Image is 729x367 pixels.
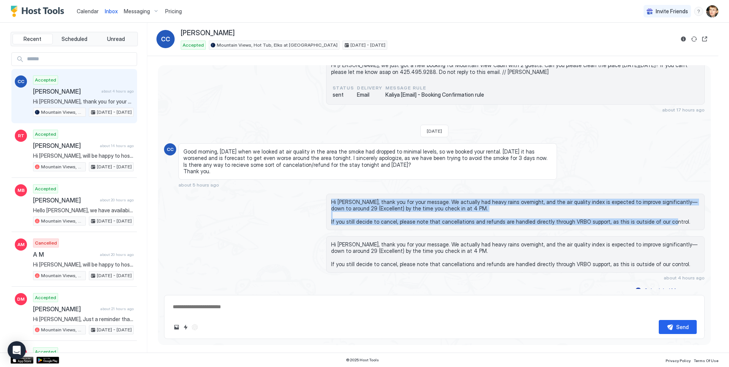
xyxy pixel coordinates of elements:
span: Mountain Views, Hot Tub, Elks at [GEOGRAPHIC_DATA] [217,42,338,49]
div: tab-group [11,32,138,46]
span: CC [17,78,24,85]
span: Hi [PERSON_NAME], we just got a new booking for Mountain View Cabin with 2 guests. Can you please... [331,62,700,75]
button: Send [659,320,697,334]
span: Accepted [183,42,204,49]
a: Calendar [77,7,99,15]
span: Accepted [35,77,56,83]
span: status [333,85,354,91]
span: Messaging [124,8,150,15]
div: menu [694,7,703,16]
button: Open reservation [700,35,709,44]
span: Message Rule [385,85,484,91]
span: [PERSON_NAME] [33,305,97,313]
span: [DATE] - [DATE] [97,109,132,116]
span: Mountain Views, Hot Tub, Elks at [GEOGRAPHIC_DATA] [41,272,84,279]
button: Unread [96,34,136,44]
span: [PERSON_NAME] [33,142,97,149]
span: Inbox [105,8,118,14]
span: [DATE] - [DATE] [97,163,132,170]
button: Reservation information [679,35,688,44]
span: [PERSON_NAME] [33,196,97,204]
span: Unread [107,36,125,42]
span: AM [17,241,25,248]
button: Quick reply [181,323,190,332]
span: Hi [PERSON_NAME], thank you for your message. We actually had heavy rains overnight, and the air ... [33,98,134,105]
a: Google Play Store [36,357,59,364]
div: Open Intercom Messenger [8,341,26,359]
span: [PERSON_NAME] [181,29,235,38]
span: Cancelled [35,240,57,246]
a: App Store [11,357,33,364]
div: Scheduled Messages [644,287,696,295]
span: Good morning, [DATE] when we looked at air quality in the area the smoke had dropped to minimal l... [183,148,552,175]
span: [PERSON_NAME] [33,88,98,95]
span: about 14 hours ago [100,143,134,148]
span: Hi [PERSON_NAME], will be happy to host you at our Mountain View Cabin! We will provide you the d... [33,152,134,159]
span: A M [33,251,97,258]
span: [DATE] - [DATE] [97,272,132,279]
span: about 4 hours ago [664,275,705,281]
span: [DATE] [427,128,442,134]
input: Input Field [24,53,137,66]
span: Recent [24,36,41,42]
span: about 20 hours ago [100,252,134,257]
span: Mountain Views, Hot Tub, Elks at [GEOGRAPHIC_DATA] [41,218,84,224]
span: CC [161,35,170,44]
span: Hi [PERSON_NAME], thank you for your message. We actually had heavy rains overnight, and the air ... [331,241,700,268]
span: Pricing [165,8,182,15]
span: Scheduled [62,36,87,42]
button: Scheduled Messages [634,285,705,296]
button: Upload image [172,323,181,332]
span: Hello [PERSON_NAME], we have availability before your reservation, and we can offer you an extra ... [33,207,134,214]
span: Calendar [77,8,99,14]
span: Mountain Views, Hot Tub, Elks at [GEOGRAPHIC_DATA] [41,326,84,333]
div: User profile [706,5,718,17]
span: Accepted [35,185,56,192]
span: © 2025 Host Tools [346,358,379,362]
button: Sync reservation [690,35,699,44]
span: Terms Of Use [694,358,718,363]
span: CC [167,146,174,153]
span: Invite Friends [656,8,688,15]
button: Scheduled [54,34,95,44]
span: DM [17,296,25,303]
span: Mountain Views, Hot Tub, Elks at [GEOGRAPHIC_DATA] [41,163,84,170]
span: Hi [PERSON_NAME], will be happy to host you at our Mountain View Cabin! We will provide you the d... [33,261,134,268]
button: Recent [13,34,53,44]
span: Privacy Policy [666,358,691,363]
a: Privacy Policy [666,356,691,364]
span: RT [18,132,24,139]
span: Delivery [357,85,382,91]
span: Kaliya [Email] - Booking Confirmation rule [385,91,484,98]
span: MB [17,187,25,194]
a: Host Tools Logo [11,6,68,17]
span: [DATE] - [DATE] [97,218,132,224]
span: [DATE] - [DATE] [97,326,132,333]
span: about 17 hours ago [662,107,705,113]
span: about 4 hours ago [101,89,134,94]
a: Inbox [105,7,118,15]
span: Accepted [35,131,56,138]
span: Mountain Views, Hot Tub, Elks at [GEOGRAPHIC_DATA] [41,109,84,116]
span: about 20 hours ago [100,198,134,202]
span: Accepted [35,348,56,355]
span: about 5 hours ago [178,182,219,188]
span: Email [357,91,382,98]
span: Hi [PERSON_NAME], Just a reminder that your check-out is [DATE] at 11AM. When you are ready to le... [33,316,134,323]
div: Send [676,323,689,331]
span: Accepted [35,294,56,301]
span: sent [333,91,354,98]
span: Hi [PERSON_NAME], thank you for your message. We actually had heavy rains overnight, and the air ... [331,199,700,225]
span: [DATE] - [DATE] [350,42,385,49]
a: Terms Of Use [694,356,718,364]
span: about 21 hours ago [100,306,134,311]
